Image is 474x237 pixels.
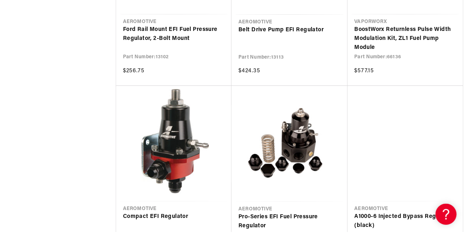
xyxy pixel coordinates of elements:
a: A1000-6 Injected Bypass Regulator (black) [363,217,466,236]
a: Pro-Series EFI Fuel Pressure Regulator [244,218,348,236]
a: Ford Rail Mount EFI Fuel Pressure Regulator, 2-Bolt Mount [126,26,230,44]
a: Belt Drive Pump EFI Regulator [244,26,348,36]
a: Compact EFI Regulator [126,217,230,227]
a: BoostWorx Returnless Pulse Width Modulation Kit, ZL1 Fuel Pump Module [363,26,466,54]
